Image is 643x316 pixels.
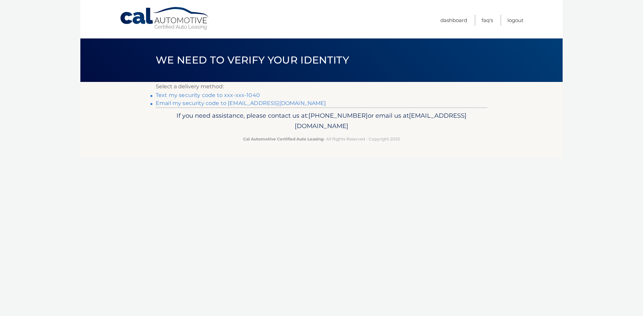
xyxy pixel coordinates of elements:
[482,15,493,26] a: FAQ's
[156,82,487,91] p: Select a delivery method:
[120,7,210,30] a: Cal Automotive
[308,112,368,119] span: [PHONE_NUMBER]
[160,135,483,142] p: - All Rights Reserved - Copyright 2025
[243,136,324,141] strong: Cal Automotive Certified Auto Leasing
[156,92,260,98] a: Text my security code to xxx-xxx-1040
[507,15,523,26] a: Logout
[440,15,467,26] a: Dashboard
[160,110,483,132] p: If you need assistance, please contact us at: or email us at
[156,100,326,106] a: Email my security code to [EMAIL_ADDRESS][DOMAIN_NAME]
[156,54,349,66] span: We need to verify your identity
